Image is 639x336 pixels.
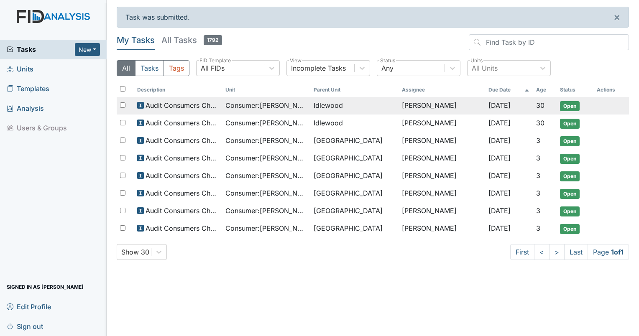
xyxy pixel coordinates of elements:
[399,202,485,220] td: [PERSON_NAME]
[488,136,511,145] span: [DATE]
[7,63,33,76] span: Units
[399,150,485,167] td: [PERSON_NAME]
[314,118,343,128] span: Idlewood
[533,83,556,97] th: Toggle SortBy
[485,83,533,97] th: Toggle SortBy
[560,119,580,129] span: Open
[314,100,343,110] span: Idlewood
[7,44,75,54] a: Tasks
[534,244,550,260] a: <
[117,60,135,76] button: All
[399,115,485,132] td: [PERSON_NAME]
[117,34,155,46] h5: My Tasks
[560,171,580,181] span: Open
[536,101,544,109] span: 30
[7,102,44,115] span: Analysis
[399,220,485,237] td: [PERSON_NAME]
[204,35,222,45] span: 1792
[399,185,485,202] td: [PERSON_NAME]
[310,83,399,97] th: Toggle SortBy
[120,86,125,92] input: Toggle All Rows Selected
[146,135,219,145] span: Audit Consumers Charts
[7,82,49,95] span: Templates
[225,153,307,163] span: Consumer : [PERSON_NAME][GEOGRAPHIC_DATA]
[560,206,580,216] span: Open
[314,171,383,181] span: [GEOGRAPHIC_DATA]
[560,189,580,199] span: Open
[146,171,219,181] span: Audit Consumers Charts
[222,83,310,97] th: Toggle SortBy
[564,244,588,260] a: Last
[560,154,580,164] span: Open
[469,34,629,50] input: Find Task by ID
[557,83,594,97] th: Toggle SortBy
[117,60,189,76] div: Type filter
[560,224,580,234] span: Open
[613,11,620,23] span: ×
[7,320,43,333] span: Sign out
[146,100,219,110] span: Audit Consumers Charts
[161,34,222,46] h5: All Tasks
[560,136,580,146] span: Open
[146,153,219,163] span: Audit Consumers Charts
[488,189,511,197] span: [DATE]
[291,63,346,73] div: Incomplete Tasks
[314,206,383,216] span: [GEOGRAPHIC_DATA]
[225,100,307,110] span: Consumer : [PERSON_NAME]
[225,118,307,128] span: Consumer : [PERSON_NAME]
[488,206,511,215] span: [DATE]
[488,119,511,127] span: [DATE]
[146,188,219,198] span: Audit Consumers Charts
[381,63,394,73] div: Any
[472,63,498,73] div: All Units
[536,119,544,127] span: 30
[510,244,629,260] nav: task-pagination
[611,248,624,256] strong: 1 of 1
[593,83,629,97] th: Actions
[7,300,51,313] span: Edit Profile
[399,132,485,150] td: [PERSON_NAME]
[536,171,540,180] span: 3
[225,171,307,181] span: Consumer : [PERSON_NAME]
[225,188,307,198] span: Consumer : [PERSON_NAME]
[488,101,511,109] span: [DATE]
[7,280,84,293] span: Signed in as [PERSON_NAME]
[536,154,540,162] span: 3
[201,63,225,73] div: All FIDs
[146,206,219,216] span: Audit Consumers Charts
[488,154,511,162] span: [DATE]
[75,43,100,56] button: New
[399,83,485,97] th: Assignee
[560,101,580,111] span: Open
[488,171,511,180] span: [DATE]
[536,224,540,232] span: 3
[134,83,222,97] th: Toggle SortBy
[135,60,164,76] button: Tasks
[488,224,511,232] span: [DATE]
[121,247,149,257] div: Show 30
[164,60,189,76] button: Tags
[536,189,540,197] span: 3
[399,167,485,185] td: [PERSON_NAME]
[510,244,534,260] a: First
[314,135,383,145] span: [GEOGRAPHIC_DATA]
[225,206,307,216] span: Consumer : [PERSON_NAME]
[146,118,219,128] span: Audit Consumers Charts
[225,135,307,145] span: Consumer : [PERSON_NAME]
[605,7,629,27] button: ×
[314,153,383,163] span: [GEOGRAPHIC_DATA]
[314,188,383,198] span: [GEOGRAPHIC_DATA]
[225,223,307,233] span: Consumer : [PERSON_NAME]
[536,136,540,145] span: 3
[549,244,565,260] a: >
[588,244,629,260] span: Page
[536,206,540,215] span: 3
[146,223,219,233] span: Audit Consumers Charts
[399,97,485,115] td: [PERSON_NAME]
[314,223,383,233] span: [GEOGRAPHIC_DATA]
[117,7,629,28] div: Task was submitted.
